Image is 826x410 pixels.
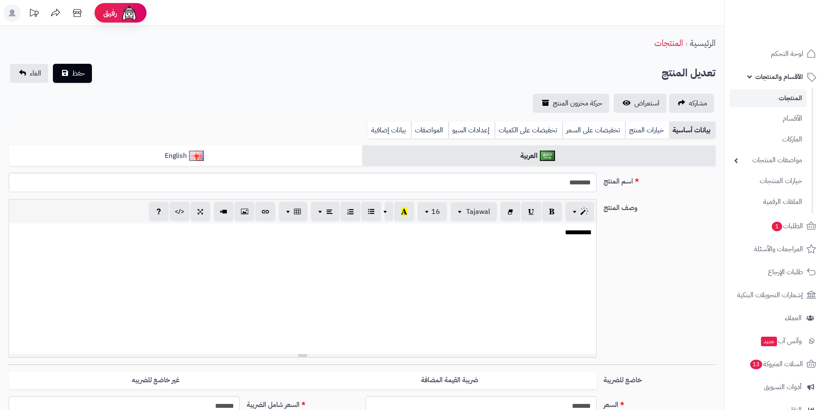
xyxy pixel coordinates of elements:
span: 1 [772,222,782,231]
a: أدوات التسويق [730,377,821,397]
label: اسم المنتج [600,173,719,187]
a: تحديثات المنصة [23,4,45,24]
a: إعدادات السيو [448,121,495,139]
span: لوحة التحكم [771,48,803,60]
label: ضريبة القيمة المضافة [303,371,597,389]
a: وآتس آبجديد [730,331,821,351]
span: مشاركه [689,98,707,108]
img: English [189,151,204,161]
img: ai-face.png [121,4,138,22]
a: English [9,145,362,167]
span: الطلبات [771,220,803,232]
span: جديد [761,337,777,346]
label: السعر [600,396,719,410]
a: الأقسام [730,109,806,128]
h2: تعديل المنتج [662,64,715,82]
a: بيانات أساسية [669,121,715,139]
span: إشعارات التحويلات البنكية [737,289,803,301]
a: إشعارات التحويلات البنكية [730,285,821,305]
a: لوحة التحكم [730,43,821,64]
span: الأقسام والمنتجات [755,71,803,83]
a: المواصفات [411,121,448,139]
span: المراجعات والأسئلة [754,243,803,255]
a: المنتجات [730,89,806,107]
a: الغاء [10,64,48,83]
a: الملفات الرقمية [730,193,806,211]
a: استعراض [614,94,666,113]
label: غير خاضع للضريبه [9,371,303,389]
span: السلات المتروكة [749,358,803,370]
span: رفيق [103,8,117,18]
a: العملاء [730,308,821,328]
img: العربية [540,151,555,161]
a: حركة مخزون المنتج [533,94,609,113]
span: Tajawal [466,207,490,217]
a: مشاركه [669,94,714,113]
span: الغاء [30,68,41,79]
span: حركة مخزون المنتج [553,98,602,108]
span: العملاء [785,312,802,324]
button: Tajawal [451,202,497,221]
img: logo-2.png [767,23,818,42]
a: الرئيسية [690,36,715,49]
a: المراجعات والأسئلة [730,239,821,259]
span: استعراض [634,98,659,108]
button: حفظ [53,64,92,83]
a: خيارات المنتجات [730,172,806,190]
a: مواصفات المنتجات [730,151,806,170]
button: 16 [418,202,447,221]
a: الطلبات1 [730,216,821,236]
span: 13 [750,360,762,369]
span: أدوات التسويق [764,381,802,393]
a: تخفيضات على السعر [562,121,625,139]
label: وصف المنتج [600,199,719,213]
a: العربية [362,145,715,167]
a: الماركات [730,130,806,149]
a: خيارات المنتج [625,121,669,139]
a: تخفيضات على الكميات [495,121,562,139]
span: 16 [431,207,440,217]
span: وآتس آب [760,335,802,347]
span: طلبات الإرجاع [768,266,803,278]
label: السعر شامل الضريبة [243,396,362,410]
span: حفظ [72,68,85,79]
label: خاضع للضريبة [600,371,719,385]
a: السلات المتروكة13 [730,354,821,374]
a: المنتجات [654,36,683,49]
a: طلبات الإرجاع [730,262,821,282]
a: بيانات إضافية [368,121,411,139]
